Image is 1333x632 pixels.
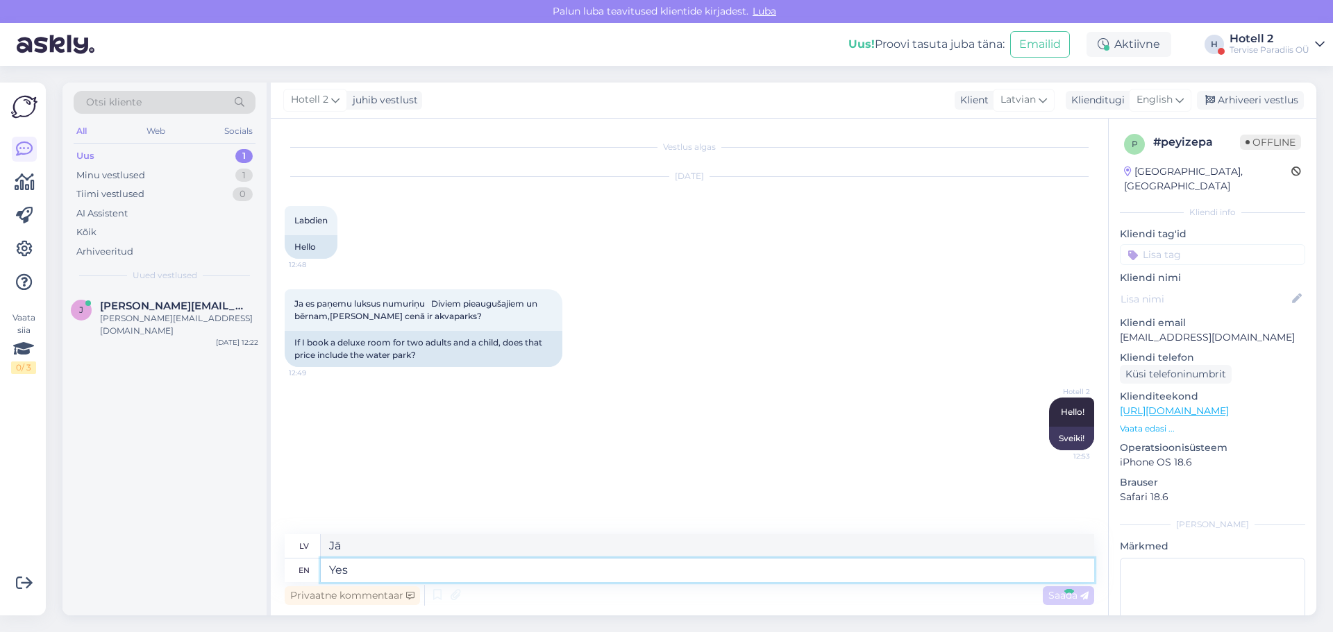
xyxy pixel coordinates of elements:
div: [PERSON_NAME][EMAIL_ADDRESS][DOMAIN_NAME] [100,312,258,337]
span: 12:49 [289,368,341,378]
div: Uus [76,149,94,163]
p: Kliendi telefon [1120,350,1305,365]
div: AI Assistent [76,207,128,221]
div: juhib vestlust [347,93,418,108]
div: 0 / 3 [11,361,36,374]
span: jana.vainovska@gmail.com [100,300,244,312]
span: Hotell 2 [291,92,328,108]
span: Luba [748,5,780,17]
span: 12:48 [289,259,341,270]
p: Kliendi tag'id [1120,227,1305,241]
span: p [1132,139,1138,149]
span: Offline [1240,135,1301,150]
p: Vaata edasi ... [1120,422,1305,435]
div: 0 [233,187,253,201]
div: Aktiivne [1087,32,1171,57]
span: Ja es paņemu luksus numuriņu Diviem pieaugušajiem un bērnam,[PERSON_NAME] cenā ir akvaparks? [294,298,539,321]
div: Hello [285,235,337,259]
div: [PERSON_NAME] [1120,518,1305,531]
div: [GEOGRAPHIC_DATA], [GEOGRAPHIC_DATA] [1124,164,1291,194]
input: Lisa tag [1120,244,1305,265]
a: [URL][DOMAIN_NAME] [1120,404,1229,417]
div: 1 [235,149,253,163]
p: Operatsioonisüsteem [1120,441,1305,455]
span: Latvian [1000,92,1036,108]
p: Safari 18.6 [1120,490,1305,504]
div: Web [144,122,168,140]
span: English [1137,92,1173,108]
div: Minu vestlused [76,169,145,182]
span: Hotell 2 [1038,386,1090,397]
b: Uus! [848,37,875,51]
span: j [79,305,83,315]
div: Arhiveeri vestlus [1197,91,1304,110]
p: Brauser [1120,475,1305,490]
span: Uued vestlused [133,269,197,282]
a: Hotell 2Tervise Paradiis OÜ [1230,33,1325,55]
div: Hotell 2 [1230,33,1309,44]
div: 1 [235,169,253,182]
p: Kliendi nimi [1120,271,1305,285]
div: [DATE] 12:22 [216,337,258,348]
div: Klient [955,93,989,108]
div: Tiimi vestlused [76,187,144,201]
div: # peyizepa [1153,134,1240,151]
img: Askly Logo [11,94,37,120]
span: Otsi kliente [86,95,142,110]
p: iPhone OS 18.6 [1120,455,1305,470]
div: Kliendi info [1120,206,1305,219]
p: Kliendi email [1120,316,1305,330]
div: Vaata siia [11,311,36,374]
div: Tervise Paradiis OÜ [1230,44,1309,55]
div: Arhiveeritud [76,245,133,259]
div: [DATE] [285,170,1094,182]
span: 12:53 [1038,451,1090,461]
div: Proovi tasuta juba täna: [848,36,1005,53]
button: Emailid [1010,31,1070,58]
p: [EMAIL_ADDRESS][DOMAIN_NAME] [1120,330,1305,345]
div: Vestlus algas [285,141,1094,153]
span: Labdien [294,215,328,225]
div: Kõik [76,225,97,239]
div: Klienditugi [1066,93,1125,108]
div: Sveiki! [1049,427,1094,450]
div: All [74,122,90,140]
div: If I book a deluxe room for two adults and a child, does that price include the water park? [285,331,562,367]
div: Küsi telefoninumbrit [1120,365,1232,384]
div: H [1205,35,1224,54]
input: Lisa nimi [1121,291,1289,307]
span: Hello! [1061,407,1084,417]
div: Socials [221,122,255,140]
p: Märkmed [1120,539,1305,554]
p: Klienditeekond [1120,389,1305,404]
